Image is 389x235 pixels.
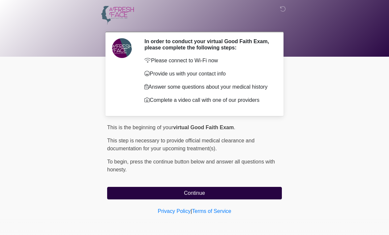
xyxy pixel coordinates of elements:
[144,83,272,91] p: Answer some questions about your medical history
[144,38,272,51] h2: In order to conduct your virtual Good Faith Exam, please complete the following steps:
[107,138,254,151] span: This step is necessary to provide official medical clearance and documentation for your upcoming ...
[144,70,272,78] p: Provide us with your contact info
[107,159,130,164] span: To begin,
[112,38,132,58] img: Agent Avatar
[144,57,272,65] p: Please connect to Wi-Fi now
[173,125,234,130] strong: virtual Good Faith Exam
[234,125,235,130] span: .
[192,208,231,214] a: Terms of Service
[144,96,272,104] p: Complete a video call with one of our providers
[101,5,134,25] img: A Fresh Face Aesthetics Inc Logo
[191,208,192,214] a: |
[107,187,282,199] button: Continue
[107,159,275,172] span: press the continue button below and answer all questions with honesty.
[107,125,173,130] span: This is the beginning of your
[158,208,191,214] a: Privacy Policy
